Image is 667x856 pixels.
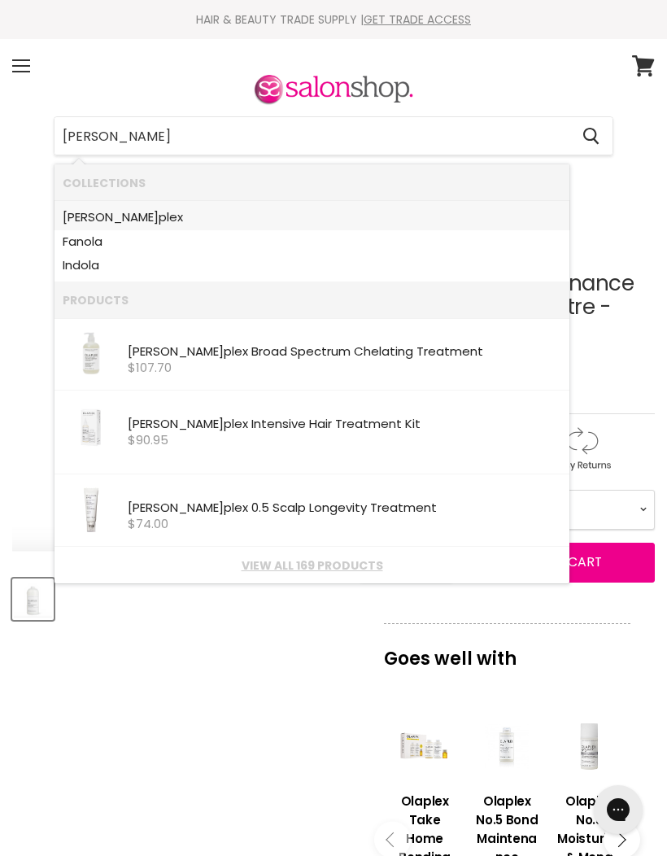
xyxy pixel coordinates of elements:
[128,499,224,516] b: [PERSON_NAME]
[63,208,159,225] b: [PERSON_NAME]
[128,415,224,432] b: [PERSON_NAME]
[384,623,630,677] p: Goes well with
[128,431,168,448] span: $90.95
[54,116,613,155] form: Product
[54,282,569,318] li: Products
[54,318,569,391] li: Products: Olaplex Broad Spectrum Chelating Treatment
[128,343,224,360] b: [PERSON_NAME]
[128,501,561,518] div: plex 0.5 Scalp Longevity Treatment
[54,164,569,201] li: Collections
[128,359,172,376] span: $107.70
[54,253,569,282] li: Collections: Indola
[64,399,118,467] img: ScreenShot2021-12-07at10.20.17am_200x.png
[54,229,569,254] li: Collections: Fanola
[63,559,561,572] a: View all 169 products
[63,253,561,277] a: Ind
[54,201,569,229] li: Collections: Olaplex
[128,515,168,532] span: $74.00
[54,474,569,547] li: Products: Olaplex 0.5 Scalp Longevity Treatment
[128,417,561,434] div: plex Intensive Hair Treatment Kit
[538,424,625,474] img: returns.gif
[586,780,651,840] iframe: Gorgias live chat messenger
[54,547,569,583] li: View All
[63,483,120,539] img: Olaplex0.5ScalpLongevityTreatment50ml.webp
[63,326,120,383] img: ox55.webp
[54,117,569,155] input: Search
[12,231,343,562] div: Olaplex Bond Maintenance Conditioner No.5 2 Litre - Discontinued! image. Click or Scroll to Zoom.
[128,345,561,361] div: plex Broad Spectrum Chelating Treatment
[54,391,569,474] li: Products: Olaplex Intensive Hair Treatment Kit
[12,579,54,620] button: Olaplex Bond Maintenance Conditioner No.5 2 Litre - Discontinued!
[10,574,346,620] div: Product thumbnails
[81,256,99,273] b: ola
[364,11,471,28] a: GET TRADE ACCESS
[63,229,561,254] a: Fan
[569,117,613,155] button: Search
[84,233,102,250] b: ola
[63,205,561,229] a: plex
[14,582,52,618] img: Olaplex Bond Maintenance Conditioner No.5 2 Litre - Discontinued!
